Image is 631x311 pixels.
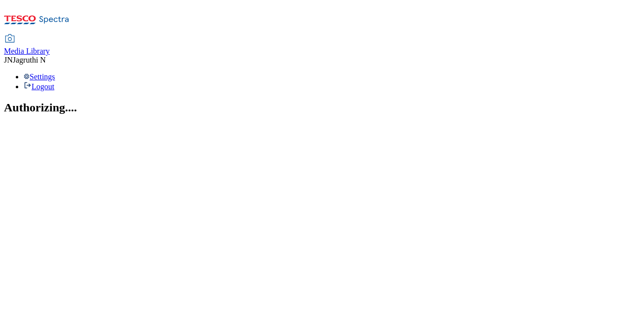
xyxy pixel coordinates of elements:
h2: Authorizing.... [4,101,627,114]
a: Settings [24,72,55,81]
span: Media Library [4,47,50,55]
a: Media Library [4,35,50,56]
span: JN [4,56,13,64]
span: Jagruthi N [13,56,46,64]
a: Logout [24,82,54,91]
